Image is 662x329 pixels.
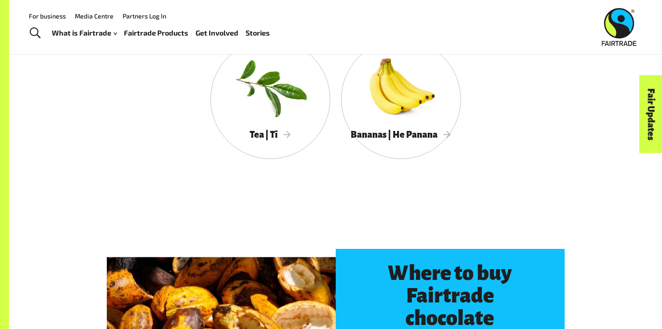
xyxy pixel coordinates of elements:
a: Fairtrade Products [124,27,189,40]
a: Get Involved [196,27,239,40]
a: Toggle Search [24,22,46,45]
a: Stories [246,27,270,40]
a: Bananas | He Panana [341,39,461,159]
a: Partners Log In [123,12,166,20]
a: Tea | Tī [210,39,330,159]
img: Fairtrade Australia New Zealand logo [602,8,637,46]
span: Tea | Tī [250,130,291,140]
a: For business [29,12,66,20]
a: What is Fairtrade [52,27,117,40]
a: Media Centre [75,12,114,20]
span: Bananas | He Panana [351,130,451,140]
